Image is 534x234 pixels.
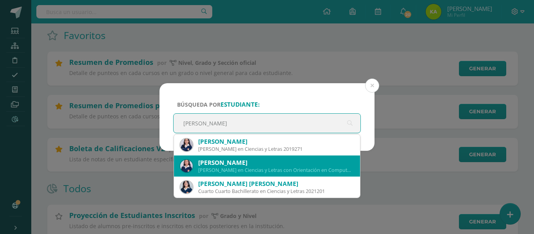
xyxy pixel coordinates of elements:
[365,79,379,93] button: Close (Esc)
[198,138,354,146] div: [PERSON_NAME]
[220,100,260,109] strong: estudiante:
[198,188,354,195] div: Cuarto Cuarto Bachillerato en Ciencias y Letras 2021201
[198,167,354,173] div: [PERSON_NAME] en Ciencias y Letras con Orientación en Computación 2019289
[198,146,354,152] div: [PERSON_NAME] en Ciencias y Letras 2019271
[177,101,260,108] span: Búsqueda por
[180,160,193,172] img: 83be4c1c11a06c3153788ac5805d6455.png
[198,159,354,167] div: [PERSON_NAME]
[180,181,193,193] img: 6328686b3bae3e949ba257b6aa868a48.png
[174,114,360,133] input: ej. Nicholas Alekzander, etc.
[198,180,354,188] div: [PERSON_NAME] [PERSON_NAME]
[180,139,193,151] img: 2d846379f03ebe82ef7bc4fec79bba82.png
